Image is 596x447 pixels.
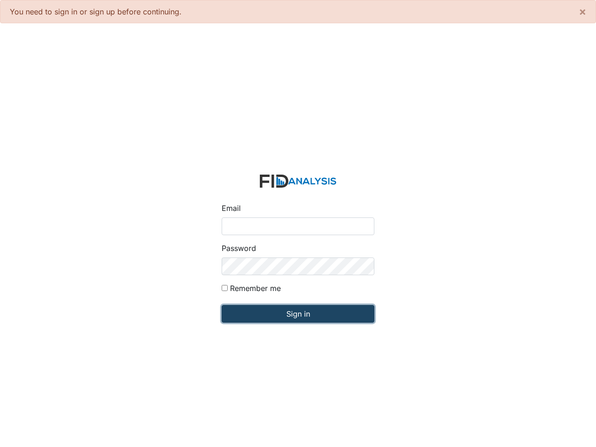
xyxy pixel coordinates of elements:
[222,243,256,254] label: Password
[260,175,336,188] img: logo-2fc8c6e3336f68795322cb6e9a2b9007179b544421de10c17bdaae8622450297.svg
[569,0,596,23] button: ×
[222,305,374,323] input: Sign in
[579,5,586,18] span: ×
[230,283,281,294] label: Remember me
[222,203,241,214] label: Email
